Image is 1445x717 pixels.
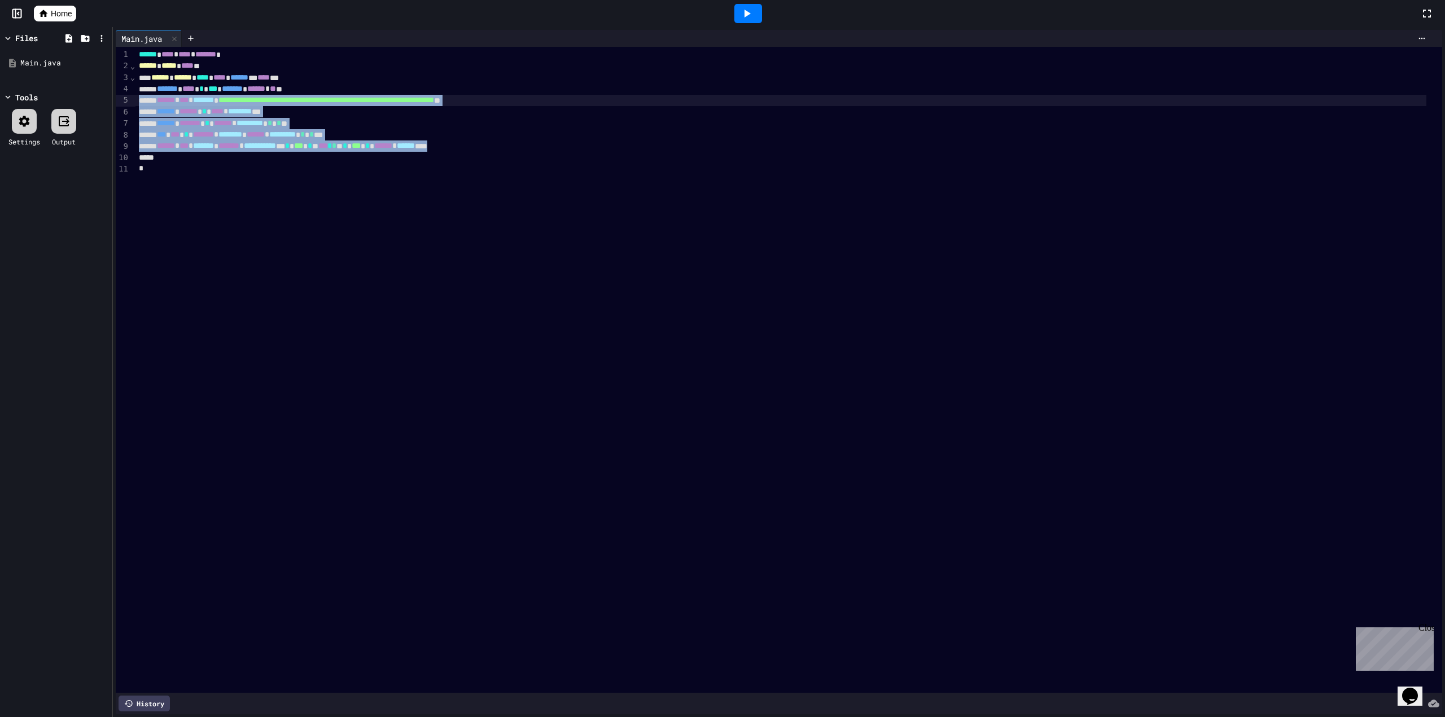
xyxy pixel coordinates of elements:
[15,32,38,44] div: Files
[116,141,130,152] div: 9
[15,91,38,103] div: Tools
[116,95,130,106] div: 5
[34,6,76,21] a: Home
[130,73,135,82] span: Fold line
[1351,623,1434,671] iframe: chat widget
[116,49,130,60] div: 1
[116,130,130,141] div: 8
[130,61,135,71] span: Fold line
[8,137,40,147] div: Settings
[119,696,170,711] div: History
[116,60,130,72] div: 2
[20,58,108,69] div: Main.java
[52,137,76,147] div: Output
[116,118,130,129] div: 7
[116,164,130,175] div: 11
[116,33,168,45] div: Main.java
[116,107,130,118] div: 6
[5,5,78,72] div: Chat with us now!Close
[116,152,130,164] div: 10
[116,30,182,47] div: Main.java
[1398,672,1434,706] iframe: chat widget
[116,83,130,95] div: 4
[51,8,72,19] span: Home
[116,72,130,83] div: 3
